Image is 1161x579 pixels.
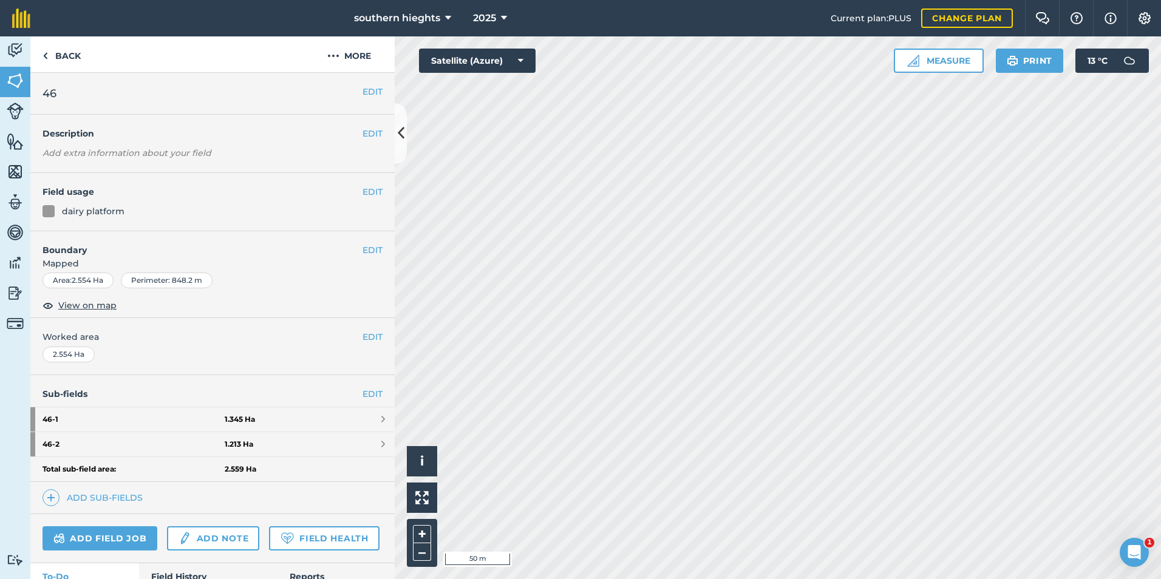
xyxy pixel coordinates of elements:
strong: 2.559 Ha [225,464,256,474]
span: Worked area [43,330,383,344]
img: svg+xml;base64,PD94bWwgdmVyc2lvbj0iMS4wIiBlbmNvZGluZz0idXRmLTgiPz4KPCEtLSBHZW5lcmF0b3I6IEFkb2JlIE... [1117,49,1142,73]
img: svg+xml;base64,PD94bWwgdmVyc2lvbj0iMS4wIiBlbmNvZGluZz0idXRmLTgiPz4KPCEtLSBHZW5lcmF0b3I6IEFkb2JlIE... [7,41,24,59]
span: Mapped [30,257,395,270]
span: Current plan : PLUS [831,12,911,25]
a: 46-21.213 Ha [30,432,395,456]
img: svg+xml;base64,PHN2ZyB4bWxucz0iaHR0cDovL3d3dy53My5vcmcvMjAwMC9zdmciIHdpZHRoPSIxOSIgaGVpZ2h0PSIyNC... [1007,53,1018,68]
img: fieldmargin Logo [12,8,30,28]
img: Ruler icon [907,55,919,67]
h4: Boundary [30,231,363,257]
h4: Field usage [43,185,363,198]
button: – [413,543,431,561]
button: Measure [894,49,984,73]
img: svg+xml;base64,PD94bWwgdmVyc2lvbj0iMS4wIiBlbmNvZGluZz0idXRmLTgiPz4KPCEtLSBHZW5lcmF0b3I6IEFkb2JlIE... [7,284,24,302]
img: svg+xml;base64,PD94bWwgdmVyc2lvbj0iMS4wIiBlbmNvZGluZz0idXRmLTgiPz4KPCEtLSBHZW5lcmF0b3I6IEFkb2JlIE... [7,315,24,332]
div: 2.554 Ha [43,347,95,362]
button: Satellite (Azure) [419,49,536,73]
h4: Sub-fields [30,387,395,401]
button: 13 °C [1075,49,1149,73]
a: Back [30,36,93,72]
button: EDIT [363,330,383,344]
img: svg+xml;base64,PHN2ZyB4bWxucz0iaHR0cDovL3d3dy53My5vcmcvMjAwMC9zdmciIHdpZHRoPSIxOCIgaGVpZ2h0PSIyNC... [43,298,53,313]
span: southern hieghts [354,11,440,25]
img: svg+xml;base64,PD94bWwgdmVyc2lvbj0iMS4wIiBlbmNvZGluZz0idXRmLTgiPz4KPCEtLSBHZW5lcmF0b3I6IEFkb2JlIE... [7,103,24,120]
a: Add field job [43,526,157,550]
img: svg+xml;base64,PD94bWwgdmVyc2lvbj0iMS4wIiBlbmNvZGluZz0idXRmLTgiPz4KPCEtLSBHZW5lcmF0b3I6IEFkb2JlIE... [7,554,24,566]
img: A cog icon [1137,12,1152,24]
strong: Total sub-field area: [43,464,225,474]
img: svg+xml;base64,PD94bWwgdmVyc2lvbj0iMS4wIiBlbmNvZGluZz0idXRmLTgiPz4KPCEtLSBHZW5lcmF0b3I6IEFkb2JlIE... [7,193,24,211]
div: Perimeter : 848.2 m [121,273,213,288]
img: svg+xml;base64,PHN2ZyB4bWxucz0iaHR0cDovL3d3dy53My5vcmcvMjAwMC9zdmciIHdpZHRoPSI5IiBoZWlnaHQ9IjI0Ii... [43,49,48,63]
span: View on map [58,299,117,312]
span: 46 [43,85,56,102]
img: svg+xml;base64,PD94bWwgdmVyc2lvbj0iMS4wIiBlbmNvZGluZz0idXRmLTgiPz4KPCEtLSBHZW5lcmF0b3I6IEFkb2JlIE... [7,254,24,272]
button: i [407,446,437,476]
div: Area : 2.554 Ha [43,273,114,288]
img: svg+xml;base64,PD94bWwgdmVyc2lvbj0iMS4wIiBlbmNvZGluZz0idXRmLTgiPz4KPCEtLSBHZW5lcmF0b3I6IEFkb2JlIE... [178,531,191,546]
strong: 1.213 Ha [225,439,253,449]
span: 13 ° C [1088,49,1108,73]
button: View on map [43,298,117,313]
button: EDIT [363,127,383,140]
button: EDIT [363,85,383,98]
img: svg+xml;base64,PHN2ZyB4bWxucz0iaHR0cDovL3d3dy53My5vcmcvMjAwMC9zdmciIHdpZHRoPSIxNCIgaGVpZ2h0PSIyNC... [47,490,55,505]
a: Change plan [921,8,1013,28]
iframe: Intercom live chat [1120,538,1149,567]
img: Two speech bubbles overlapping with the left bubble in the forefront [1035,12,1050,24]
h4: Description [43,127,383,140]
a: EDIT [363,387,383,401]
em: Add extra information about your field [43,147,211,158]
button: EDIT [363,243,383,257]
a: Field Health [269,526,379,550]
img: svg+xml;base64,PD94bWwgdmVyc2lvbj0iMS4wIiBlbmNvZGluZz0idXRmLTgiPz4KPCEtLSBHZW5lcmF0b3I6IEFkb2JlIE... [7,223,24,242]
span: 2025 [473,11,496,25]
a: Add sub-fields [43,489,148,506]
img: svg+xml;base64,PHN2ZyB4bWxucz0iaHR0cDovL3d3dy53My5vcmcvMjAwMC9zdmciIHdpZHRoPSIyMCIgaGVpZ2h0PSIyNC... [327,49,339,63]
img: A question mark icon [1069,12,1084,24]
img: svg+xml;base64,PHN2ZyB4bWxucz0iaHR0cDovL3d3dy53My5vcmcvMjAwMC9zdmciIHdpZHRoPSI1NiIgaGVpZ2h0PSI2MC... [7,72,24,90]
button: More [304,36,395,72]
a: Add note [167,526,259,550]
strong: 1.345 Ha [225,415,255,424]
span: i [420,453,424,469]
img: svg+xml;base64,PHN2ZyB4bWxucz0iaHR0cDovL3d3dy53My5vcmcvMjAwMC9zdmciIHdpZHRoPSIxNyIgaGVpZ2h0PSIxNy... [1105,11,1117,25]
strong: 46 - 2 [43,432,225,456]
img: svg+xml;base64,PHN2ZyB4bWxucz0iaHR0cDovL3d3dy53My5vcmcvMjAwMC9zdmciIHdpZHRoPSI1NiIgaGVpZ2h0PSI2MC... [7,163,24,181]
div: dairy platform [62,205,124,218]
img: Four arrows, one pointing top left, one top right, one bottom right and the last bottom left [415,491,429,504]
strong: 46 - 1 [43,407,225,432]
button: + [413,525,431,543]
button: EDIT [363,185,383,198]
span: 1 [1145,538,1154,547]
button: Print [996,49,1064,73]
a: 46-11.345 Ha [30,407,395,432]
img: svg+xml;base64,PHN2ZyB4bWxucz0iaHR0cDovL3d3dy53My5vcmcvMjAwMC9zdmciIHdpZHRoPSI1NiIgaGVpZ2h0PSI2MC... [7,132,24,151]
img: svg+xml;base64,PD94bWwgdmVyc2lvbj0iMS4wIiBlbmNvZGluZz0idXRmLTgiPz4KPCEtLSBHZW5lcmF0b3I6IEFkb2JlIE... [53,531,65,546]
